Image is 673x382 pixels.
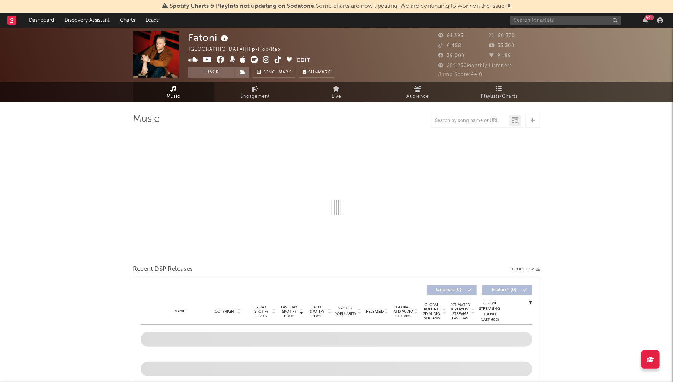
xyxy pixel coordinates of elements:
span: Released [366,309,384,314]
span: 39.000 [438,53,465,58]
span: 254.230 Monthly Listeners [438,63,512,68]
a: Audience [377,82,459,102]
button: Edit [297,56,310,65]
a: Playlists/Charts [459,82,540,102]
span: Recent DSP Releases [133,265,193,274]
span: 81.393 [438,33,463,38]
span: Features ( 0 ) [487,288,521,292]
a: Music [133,82,214,102]
div: Name [155,309,204,314]
div: Fatoni [188,31,230,44]
a: Benchmark [253,67,295,78]
span: Estimated % Playlist Streams Last Day [450,303,471,320]
button: Summary [299,67,334,78]
span: Global Rolling 7D Audio Streams [422,303,442,320]
span: Originals ( 0 ) [432,288,466,292]
span: Copyright [215,309,236,314]
a: Live [296,82,377,102]
span: Playlists/Charts [481,92,518,101]
a: Discovery Assistant [59,13,115,28]
a: Charts [115,13,140,28]
button: Track [188,67,235,78]
a: Dashboard [24,13,59,28]
span: Summary [308,70,330,74]
button: Originals(0) [427,285,477,295]
span: Audience [407,92,429,101]
div: 99 + [645,15,654,20]
span: 9.189 [489,53,512,58]
span: ATD Spotify Plays [307,305,327,318]
a: Leads [140,13,164,28]
span: Jump Score: 44.0 [438,72,482,77]
span: : Some charts are now updating. We are continuing to work on the issue [170,3,505,9]
span: Dismiss [507,3,511,9]
button: 99+ [643,17,648,23]
span: Benchmark [263,68,291,77]
button: Features(0) [482,285,532,295]
input: Search by song name or URL [431,118,509,124]
span: Spotify Charts & Playlists not updating on Sodatone [170,3,314,9]
span: Engagement [240,92,270,101]
span: Last Day Spotify Plays [279,305,299,318]
button: Export CSV [509,267,540,272]
span: Music [167,92,181,101]
span: Spotify Popularity [335,306,357,317]
input: Search for artists [510,16,621,25]
span: Global ATD Audio Streams [393,305,413,318]
span: 7 Day Spotify Plays [252,305,271,318]
div: [GEOGRAPHIC_DATA] | Hip-Hop/Rap [188,45,289,54]
span: 33.300 [489,43,515,48]
span: Live [332,92,341,101]
span: 6.458 [438,43,461,48]
a: Engagement [214,82,296,102]
span: 60.370 [489,33,515,38]
div: Global Streaming Trend (Last 60D) [479,300,501,323]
